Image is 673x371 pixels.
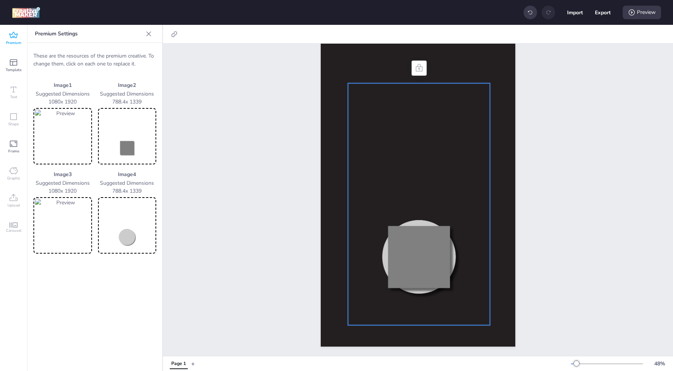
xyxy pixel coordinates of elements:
img: Preview [100,199,155,252]
p: Image 1 [33,81,92,89]
p: These are the resources of the premium creative. To change them, click on each one to replace it. [33,52,156,68]
p: 1080 x 1920 [33,98,92,106]
p: 788.4 x 1339 [98,187,157,195]
div: Page 1 [171,360,186,367]
div: 48 % [650,360,668,368]
span: Premium [6,40,21,46]
button: Export [595,5,611,20]
span: Shape [8,121,19,127]
p: 1080 x 1920 [33,187,92,195]
span: Frame [8,148,19,154]
img: logo Creative Maker [12,7,40,18]
button: + [191,357,195,370]
div: Preview [623,6,661,19]
span: Template [6,67,21,73]
p: Image 2 [98,81,157,89]
span: Text [10,94,17,100]
div: Tabs [166,357,191,370]
p: Suggested Dimensions [33,179,92,187]
span: Graphic [7,175,20,181]
img: Preview [35,199,91,252]
span: Upload [8,202,20,208]
p: 788.4 x 1339 [98,98,157,106]
p: Suggested Dimensions [98,90,157,98]
p: Suggested Dimensions [33,90,92,98]
span: Carousel [6,228,21,234]
button: Import [567,5,583,20]
img: Preview [100,109,155,163]
p: Suggested Dimensions [98,179,157,187]
img: Preview [35,109,91,163]
p: Image 3 [33,170,92,178]
p: Premium Settings [35,25,143,43]
p: Image 4 [98,170,157,178]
